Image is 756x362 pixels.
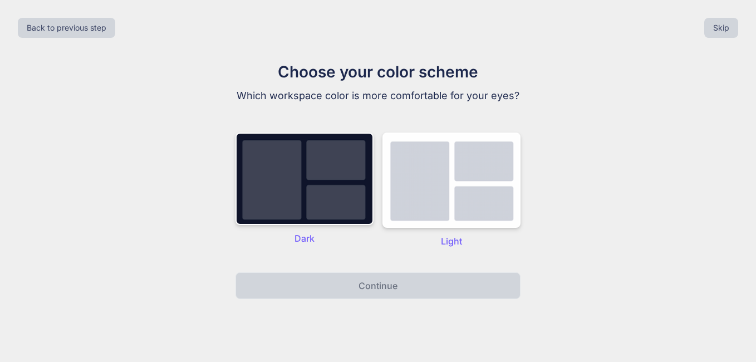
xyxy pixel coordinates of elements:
[235,133,374,225] img: dark
[704,18,738,38] button: Skip
[18,18,115,38] button: Back to previous step
[235,272,521,299] button: Continue
[382,133,521,228] img: dark
[191,60,565,84] h1: Choose your color scheme
[382,234,521,248] p: Light
[191,88,565,104] p: Which workspace color is more comfortable for your eyes?
[359,279,397,292] p: Continue
[235,232,374,245] p: Dark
